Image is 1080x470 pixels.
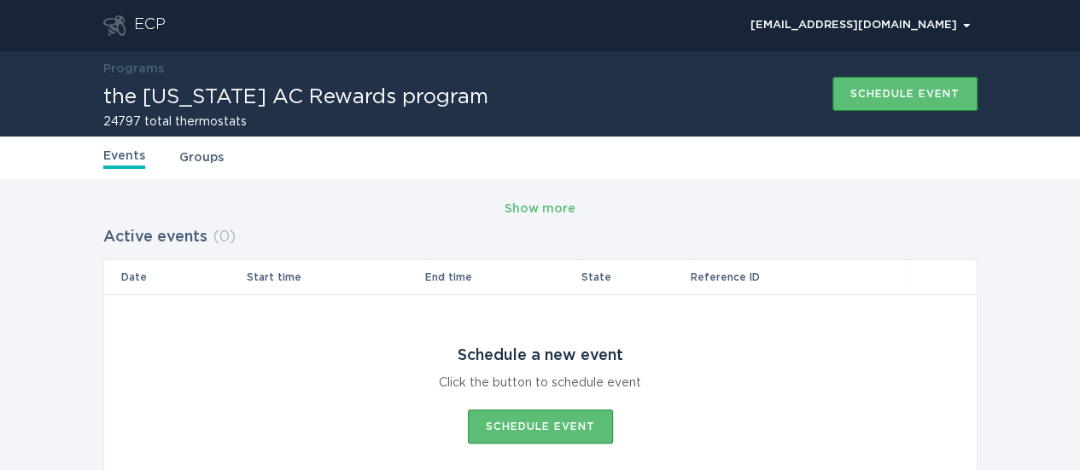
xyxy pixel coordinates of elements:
a: Programs [103,63,164,75]
button: Schedule event [832,77,978,111]
a: Groups [179,148,224,167]
h1: the [US_STATE] AC Rewards program [103,87,488,107]
button: Show more [505,196,575,222]
h2: 24797 total thermostats [103,116,488,128]
div: ECP [134,15,166,36]
div: Popover menu [743,13,978,38]
tr: Table Headers [104,260,977,294]
th: State [581,260,690,294]
div: [EMAIL_ADDRESS][DOMAIN_NAME] [750,20,970,31]
div: Schedule a new event [458,346,623,365]
th: Start time [246,260,423,294]
button: Open user account details [743,13,978,38]
th: Date [104,260,247,294]
div: Schedule event [486,421,595,432]
h2: Active events [103,222,207,252]
button: Schedule event [468,409,613,444]
div: Show more [505,200,575,218]
button: Go to dashboard [103,15,126,36]
span: ( 0 ) [213,229,236,245]
div: Schedule event [850,89,960,99]
th: Reference ID [690,260,908,294]
th: End time [424,260,581,294]
a: Events [103,147,145,169]
div: Click the button to schedule event [439,374,641,392]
